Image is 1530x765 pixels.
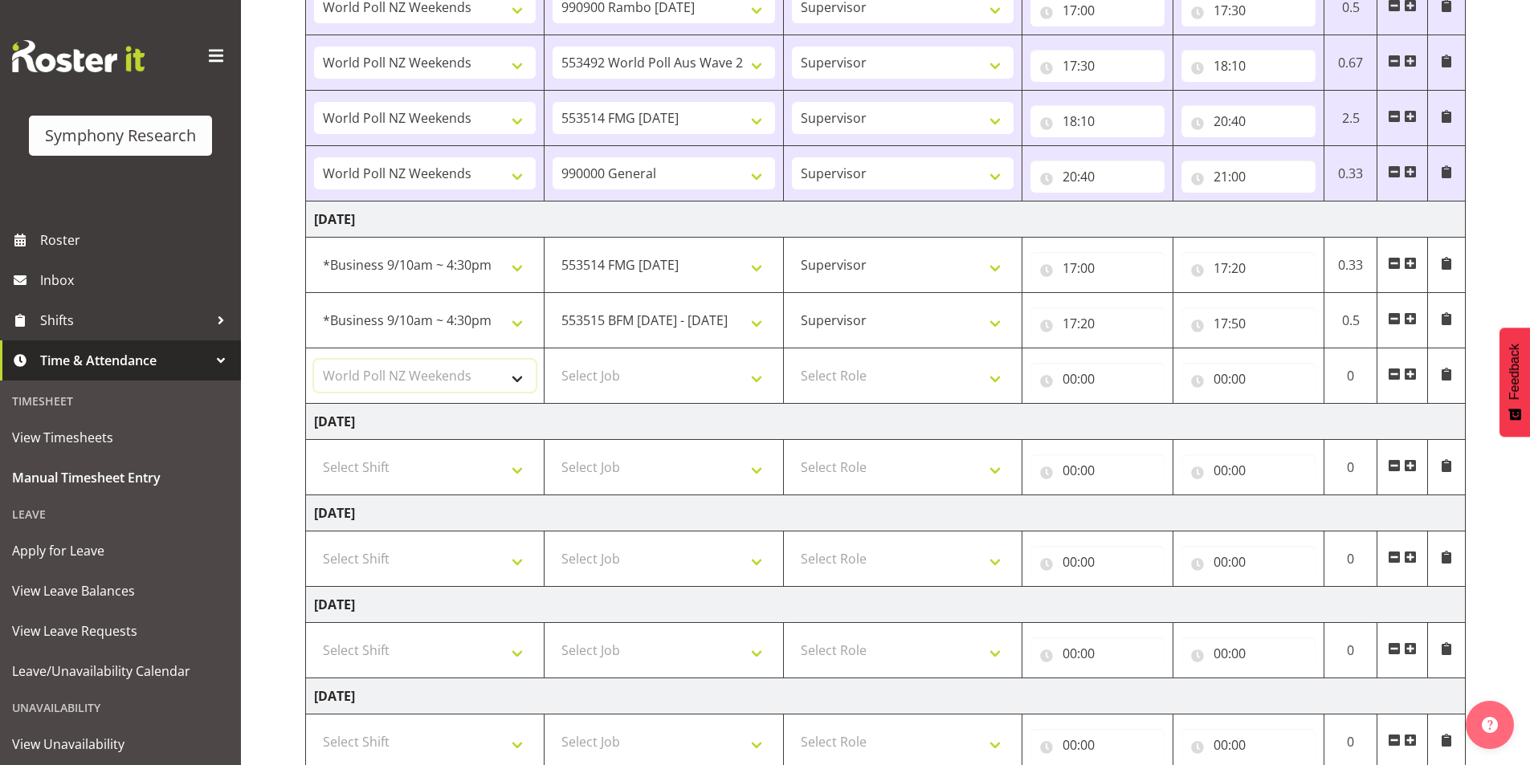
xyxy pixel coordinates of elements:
input: Click to select... [1181,252,1316,284]
td: 0 [1324,348,1377,404]
a: Apply for Leave [4,531,237,571]
div: Leave [4,498,237,531]
input: Click to select... [1030,105,1165,137]
span: Time & Attendance [40,348,209,372]
input: Click to select... [1030,50,1165,82]
span: Roster [40,228,233,252]
td: 0 [1324,623,1377,678]
td: 2.5 [1324,91,1377,146]
span: View Leave Balances [12,579,229,603]
input: Click to select... [1030,637,1165,669]
input: Click to select... [1181,546,1316,578]
span: View Timesheets [12,425,229,450]
span: View Unavailability [12,732,229,756]
a: View Unavailability [4,724,237,764]
td: 0 [1324,531,1377,587]
span: Shifts [40,308,209,332]
input: Click to select... [1181,363,1316,395]
td: 0.5 [1324,293,1377,348]
input: Click to select... [1030,729,1165,761]
input: Click to select... [1181,105,1316,137]
td: 0.33 [1324,238,1377,293]
span: Feedback [1508,344,1522,400]
span: Apply for Leave [12,539,229,563]
a: Manual Timesheet Entry [4,458,237,498]
span: Leave/Unavailability Calendar [12,659,229,683]
a: View Leave Balances [4,571,237,611]
a: Leave/Unavailability Calendar [4,651,237,691]
input: Click to select... [1030,307,1165,340]
td: 0.33 [1324,146,1377,201]
span: Manual Timesheet Entry [12,466,229,490]
input: Click to select... [1181,454,1316,486]
div: Unavailability [4,691,237,724]
input: Click to select... [1030,454,1165,486]
input: Click to select... [1181,161,1316,193]
td: [DATE] [306,404,1466,440]
div: Timesheet [4,385,237,417]
td: [DATE] [306,678,1466,714]
input: Click to select... [1181,729,1316,761]
td: [DATE] [306,587,1466,623]
td: 0.67 [1324,35,1377,91]
input: Click to select... [1030,546,1165,578]
input: Click to select... [1181,637,1316,669]
img: Rosterit website logo [12,40,145,72]
input: Click to select... [1181,307,1316,340]
button: Feedback - Show survey [1499,328,1530,437]
span: View Leave Requests [12,619,229,643]
td: [DATE] [306,495,1466,531]
input: Click to select... [1181,50,1316,82]
a: View Leave Requests [4,611,237,651]
img: help-xxl-2.png [1482,717,1498,733]
div: Symphony Research [45,124,196,148]
td: [DATE] [306,201,1466,238]
input: Click to select... [1030,363,1165,395]
td: 0 [1324,440,1377,495]
input: Click to select... [1030,161,1165,193]
a: View Timesheets [4,417,237,458]
span: Inbox [40,268,233,292]
input: Click to select... [1030,252,1165,284]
